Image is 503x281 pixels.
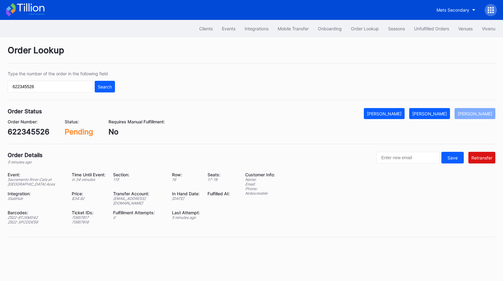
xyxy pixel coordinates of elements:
[468,152,495,163] button: Retransfer
[208,191,230,196] div: Fulfilled At:
[113,172,164,177] div: Section:
[273,23,313,34] button: Mobile Transfer
[199,26,213,31] div: Clients
[222,26,235,31] div: Events
[409,108,450,119] button: [PERSON_NAME]
[217,23,240,34] button: Events
[455,108,495,119] button: [PERSON_NAME]
[65,127,93,136] div: Pending
[441,152,464,163] button: Save
[208,177,230,182] div: 17 - 18
[72,177,105,182] div: in 34 minutes
[195,23,217,34] button: Clients
[245,182,275,186] div: Email:
[8,215,64,220] div: Z922-8TJXMD42
[245,191,275,196] div: Notes: mobile
[8,196,64,201] div: StubHub
[414,26,449,31] div: Unfulfilled Orders
[412,111,447,116] div: [PERSON_NAME]
[8,108,42,114] div: Order Status
[208,172,230,177] div: Seats:
[72,172,105,177] div: Time Until Event:
[109,119,165,124] div: Requires Manual Fulfillment:
[8,191,64,196] div: Integration:
[245,186,275,191] div: Phone:
[245,177,275,182] div: Name:
[8,172,64,177] div: Event:
[172,191,200,196] div: In Hand Date:
[72,220,105,224] div: 70957818
[172,210,200,215] div: Last Attempt:
[8,45,495,63] div: Order Lookup
[245,26,269,31] div: Integrations
[172,172,200,177] div: Row:
[8,177,64,186] div: Sacramento River Cats at [GEOGRAPHIC_DATA] Aces
[383,23,410,34] button: Seasons
[8,152,43,158] div: Order Details
[351,26,379,31] div: Order Lookup
[8,127,49,136] div: 622345526
[172,177,200,182] div: 16
[278,26,309,31] div: Mobile Transfer
[98,84,112,89] div: Search
[8,220,64,224] div: Z922-3PCDDE59
[432,4,480,16] button: Mets Secondary
[448,155,458,160] div: Save
[95,81,115,92] button: Search
[458,111,492,116] div: [PERSON_NAME]
[65,119,93,124] div: Status:
[113,191,164,196] div: Transfer Account:
[364,108,405,119] button: [PERSON_NAME]
[477,23,500,34] button: Vivenu
[8,71,115,76] div: Type the number of the order in the following field
[458,26,473,31] div: Venues
[454,23,477,34] button: Venues
[482,26,495,31] div: Vivenu
[8,81,93,92] input: GT59662
[8,210,64,215] div: Barcodes:
[346,23,383,34] button: Order Lookup
[113,177,164,182] div: 115
[8,119,49,124] div: Order Number:
[318,26,342,31] div: Onboarding
[313,23,346,34] button: Onboarding
[367,111,402,116] div: [PERSON_NAME]
[376,152,440,163] input: Enter new email
[113,215,164,220] div: 0
[72,196,105,201] div: $ 34.92
[72,215,105,220] div: 70957817
[72,191,105,196] div: Price:
[388,26,405,31] div: Seasons
[113,210,164,215] div: Fulfillment Attempts:
[471,155,492,160] div: Retransfer
[240,23,273,34] button: Integrations
[172,215,200,220] div: 5 minutes ago
[113,196,164,205] div: [EMAIL_ADDRESS][DOMAIN_NAME]
[436,7,469,13] div: Mets Secondary
[172,196,200,201] div: [DATE]
[245,172,275,177] div: Customer Info:
[8,160,43,164] div: 5 minutes ago
[109,127,165,136] div: No
[72,210,105,215] div: Ticket IDs:
[410,23,454,34] button: Unfulfilled Orders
